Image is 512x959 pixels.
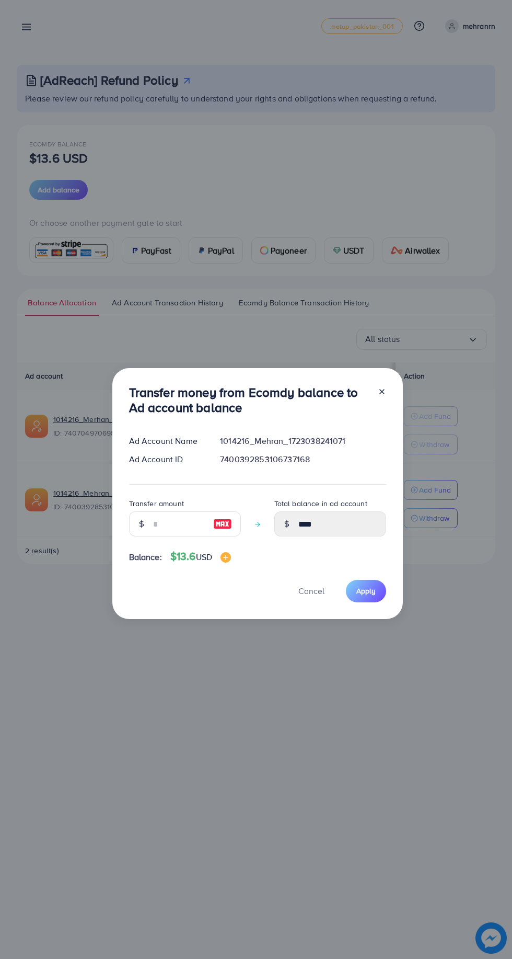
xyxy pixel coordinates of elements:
[213,518,232,530] img: image
[220,552,231,563] img: image
[212,453,394,465] div: 7400392853106737168
[170,550,231,563] h4: $13.6
[346,580,386,602] button: Apply
[121,453,212,465] div: Ad Account ID
[196,551,212,563] span: USD
[129,551,162,563] span: Balance:
[121,435,212,447] div: Ad Account Name
[212,435,394,447] div: 1014216_Mehran_1723038241071
[285,580,338,602] button: Cancel
[129,385,369,415] h3: Transfer money from Ecomdy balance to Ad account balance
[129,498,184,509] label: Transfer amount
[356,586,376,596] span: Apply
[274,498,367,509] label: Total balance in ad account
[298,585,324,597] span: Cancel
